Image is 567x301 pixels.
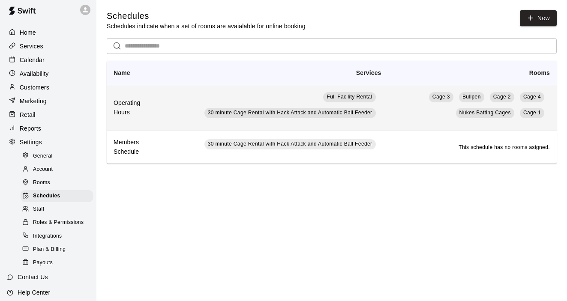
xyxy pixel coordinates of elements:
[529,69,550,76] b: Rooms
[7,136,90,149] a: Settings
[459,144,550,150] span: This schedule has no rooms asigned.
[323,92,375,102] a: Full Facility Rental
[21,150,93,162] div: General
[107,22,306,30] p: Schedules indicate when a set of rooms are avaialable for online booking
[33,245,66,254] span: Plan & Billing
[20,97,47,105] p: Marketing
[20,56,45,64] p: Calendar
[432,94,450,100] span: Cage 3
[20,28,36,37] p: Home
[33,259,53,267] span: Payouts
[493,94,511,100] span: Cage 2
[21,177,93,189] div: Rooms
[7,81,90,94] a: Customers
[7,108,90,121] a: Retail
[33,152,53,161] span: General
[208,141,372,147] span: 30 minute Cage Rental with Hack Attack and Automatic Ball Feeder
[18,288,50,297] p: Help Center
[20,138,42,146] p: Settings
[21,244,93,256] div: Plan & Billing
[21,256,96,269] a: Payouts
[21,203,96,216] a: Staff
[33,165,53,174] span: Account
[490,92,514,102] a: Cage 2
[21,229,96,243] a: Integrations
[20,69,49,78] p: Availability
[20,42,43,51] p: Services
[429,92,453,102] a: Cage 3
[18,273,48,281] p: Contact Us
[20,83,49,92] p: Customers
[204,108,376,118] a: 30 minute Cage Rental with Hack Attack and Automatic Ball Feeder
[356,69,381,76] b: Services
[523,110,541,116] span: Cage 1
[21,149,96,163] a: General
[21,190,93,202] div: Schedules
[20,110,36,119] p: Retail
[204,139,376,149] a: 30 minute Cage Rental with Hack Attack and Automatic Ball Feeder
[21,203,93,215] div: Staff
[21,176,96,190] a: Rooms
[462,94,481,100] span: Bullpen
[21,216,96,229] a: Roles & Permissions
[7,122,90,135] a: Reports
[21,164,93,176] div: Account
[520,108,544,118] a: Cage 1
[7,40,90,53] a: Services
[33,205,44,214] span: Staff
[520,10,557,26] a: New
[33,179,50,187] span: Rooms
[20,124,41,133] p: Reports
[7,67,90,80] a: Availability
[7,26,90,39] a: Home
[114,98,156,117] h6: Operating Hours
[33,218,84,227] span: Roles & Permissions
[21,163,96,176] a: Account
[7,54,90,66] a: Calendar
[33,192,60,200] span: Schedules
[114,138,156,157] h6: Members Schedule
[459,110,511,116] span: Nukes Batting Cages
[21,230,93,242] div: Integrations
[21,243,96,256] a: Plan & Billing
[107,61,557,164] table: simple table
[107,10,306,22] h5: Schedules
[520,92,544,102] a: Cage 4
[459,92,484,102] a: Bullpen
[327,94,372,100] span: Full Facility Rental
[523,94,541,100] span: Cage 4
[7,95,90,107] a: Marketing
[21,217,93,229] div: Roles & Permissions
[114,69,130,76] b: Name
[21,257,93,269] div: Payouts
[456,108,514,118] a: Nukes Batting Cages
[21,190,96,203] a: Schedules
[33,232,62,241] span: Integrations
[208,110,372,116] span: 30 minute Cage Rental with Hack Attack and Automatic Ball Feeder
